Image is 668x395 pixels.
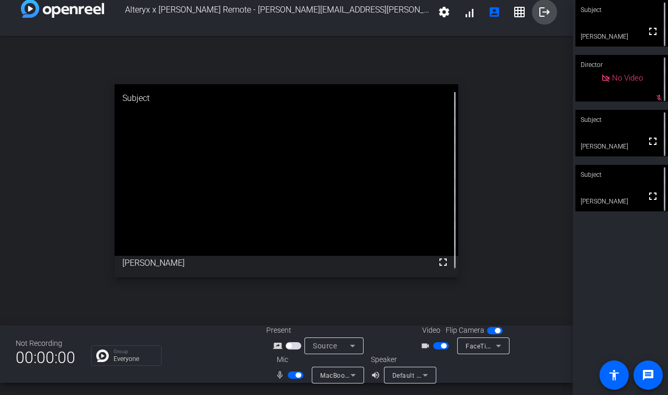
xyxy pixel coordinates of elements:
div: Present [266,325,371,336]
img: Chat Icon [96,349,109,362]
mat-icon: settings [438,6,450,18]
mat-icon: message [642,369,654,381]
mat-icon: mic_none [275,369,288,381]
div: Not Recording [16,338,75,349]
span: Flip Camera [446,325,484,336]
span: Video [422,325,440,336]
span: Default - MacBook Pro Speakers (Built-in) [392,371,518,379]
p: Group [114,349,156,354]
span: No Video [612,73,643,83]
div: Director [575,55,668,75]
div: Mic [266,354,371,365]
mat-icon: volume_up [371,369,383,381]
span: MacBook Pro Microphone (Built-in) [320,371,427,379]
p: Everyone [114,356,156,362]
div: Subject [575,110,668,130]
mat-icon: fullscreen [647,190,659,202]
div: Subject [115,84,458,112]
mat-icon: fullscreen [647,135,659,148]
mat-icon: account_box [488,6,501,18]
mat-icon: logout [538,6,551,18]
span: FaceTime HD Camera (CDBF:5350) [466,342,573,350]
mat-icon: grid_on [513,6,526,18]
mat-icon: videocam_outline [421,340,433,352]
div: Speaker [371,354,434,365]
mat-icon: fullscreen [437,256,449,268]
div: Subject [575,165,668,185]
mat-icon: fullscreen [647,25,659,38]
mat-icon: accessibility [608,369,620,381]
span: Source [313,342,337,350]
span: 00:00:00 [16,345,75,370]
mat-icon: screen_share_outline [273,340,286,352]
